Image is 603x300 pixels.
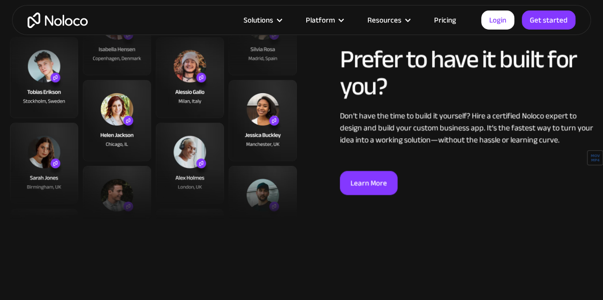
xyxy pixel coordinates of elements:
[231,14,293,27] div: Solutions
[340,46,593,100] h2: Prefer to have it built for you?
[422,14,469,27] a: Pricing
[340,171,397,195] a: Learn More
[306,14,335,27] div: Platform
[28,13,88,28] a: home
[340,110,593,146] div: Don’t have the time to build it yourself? Hire a certified Noloco expert to design and build your...
[481,11,514,30] a: Login
[293,14,355,27] div: Platform
[522,11,575,30] a: Get started
[244,14,273,27] div: Solutions
[355,14,422,27] div: Resources
[367,14,401,27] div: Resources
